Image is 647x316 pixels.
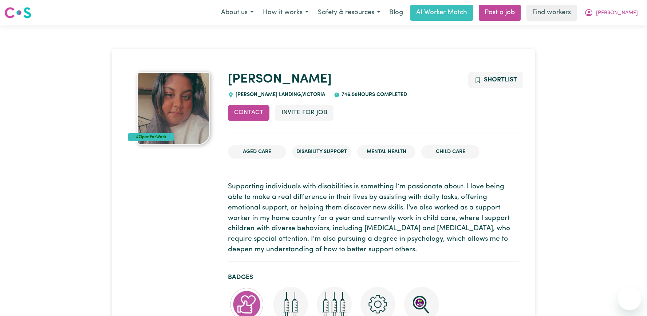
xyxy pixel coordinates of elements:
span: 746.58 hours completed [340,92,407,97]
span: Shortlist [484,77,517,83]
a: Blog [385,5,407,21]
button: Safety & resources [313,5,385,20]
a: [PERSON_NAME] [228,73,332,86]
p: Supporting individuals with disabilities is something I’m passionate about. I love being able to ... [228,182,518,255]
h2: Badges [228,273,518,281]
button: My Account [580,5,643,20]
img: Careseekers logo [4,6,31,19]
button: About us [216,5,258,20]
li: Disability Support [292,145,351,159]
span: [PERSON_NAME] LANDING , Victoria [234,92,325,97]
li: Mental Health [357,145,415,159]
span: [PERSON_NAME] [596,9,638,17]
a: AI Worker Match [410,5,473,21]
img: Arpanpreet [137,72,210,145]
li: Child care [421,145,480,159]
div: #OpenForWork [128,133,174,141]
li: Aged Care [228,145,286,159]
a: Arpanpreet's profile picture'#OpenForWork [128,72,219,145]
a: Find workers [526,5,577,21]
iframe: Button to launch messaging window [618,287,641,310]
button: Add to shortlist [468,72,523,88]
button: Invite for Job [275,105,334,121]
a: Post a job [479,5,521,21]
button: How it works [258,5,313,20]
button: Contact [228,105,269,121]
a: Careseekers logo [4,4,31,21]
